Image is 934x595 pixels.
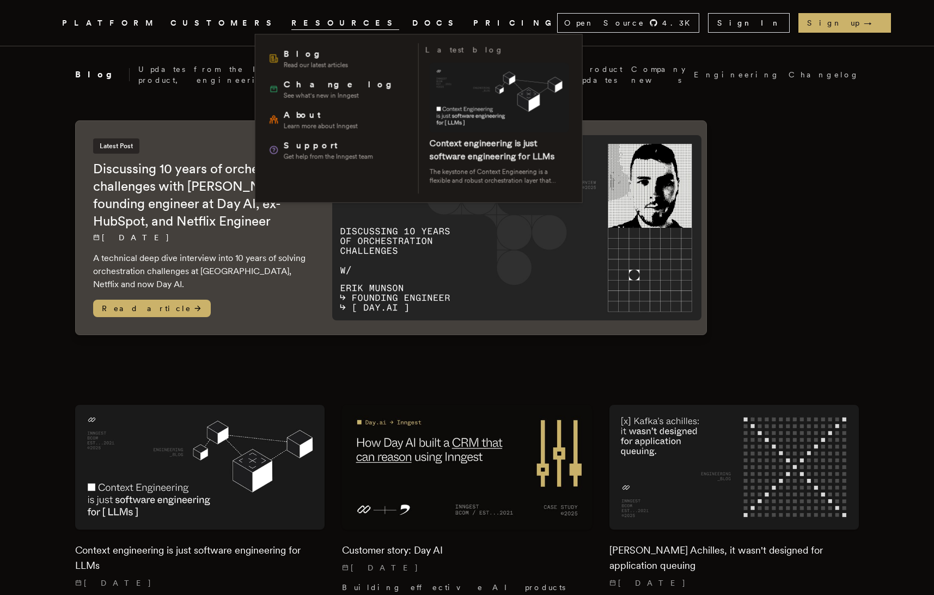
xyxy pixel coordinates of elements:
[864,17,882,28] span: →
[170,16,278,30] a: CUSTOMERS
[75,405,325,530] img: Featured image for Context engineering is just software engineering for LLMs blog post
[75,120,707,335] a: Latest PostDiscussing 10 years of orchestration challenges with [PERSON_NAME], founding engineer ...
[631,64,685,86] a: Company news
[342,562,592,573] p: [DATE]
[93,300,211,317] span: Read article
[264,104,412,135] a: AboutLearn more about Inngest
[93,138,139,154] span: Latest Post
[425,43,504,56] h3: Latest blog
[93,160,310,230] h2: Discussing 10 years of orchestration challenges with [PERSON_NAME], founding engineer at Day AI, ...
[75,68,130,81] h2: Blog
[332,135,702,320] img: Featured image for Discussing 10 years of orchestration challenges with Erik Munson, founding eng...
[662,17,697,28] span: 4.3 K
[75,543,325,573] h2: Context engineering is just software engineering for LLMs
[284,78,400,91] span: Changelog
[798,13,891,33] a: Sign up
[609,578,859,588] p: [DATE]
[430,138,555,161] a: Context engineering is just software engineering for LLMs
[708,13,790,33] a: Sign In
[62,16,157,30] button: PLATFORM
[694,69,780,80] a: Engineering
[93,252,310,291] p: A technical deep dive interview into 10 years of solving orchestration challenges at [GEOGRAPHIC_...
[264,74,412,104] a: ChangelogSee what's new in Inngest
[264,135,412,165] a: SupportGet help from the Inngest team
[264,43,412,74] a: BlogRead our latest articles
[789,69,859,80] a: Changelog
[578,64,622,86] a: Product updates
[138,64,460,86] p: Updates from the Inngest team about our product, engineering, and community.
[284,47,348,60] span: Blog
[284,108,358,122] span: About
[284,139,373,152] span: Support
[564,17,645,28] span: Open Source
[342,405,592,530] img: Featured image for Customer story: Day AI blog post
[75,578,325,588] p: [DATE]
[609,405,859,530] img: Featured image for Kafka's Achilles, it wasn't designed for application queuing blog post
[284,122,358,130] span: Learn more about Inngest
[284,60,348,69] span: Read our latest articles
[93,232,310,243] p: [DATE]
[473,16,557,30] a: PRICING
[291,16,399,30] button: RESOURCES
[609,543,859,573] h2: [PERSON_NAME] Achilles, it wasn't designed for application queuing
[342,543,592,558] h2: Customer story: Day AI
[284,152,373,161] span: Get help from the Inngest team
[412,16,460,30] a: DOCS
[284,91,400,100] span: See what's new in Inngest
